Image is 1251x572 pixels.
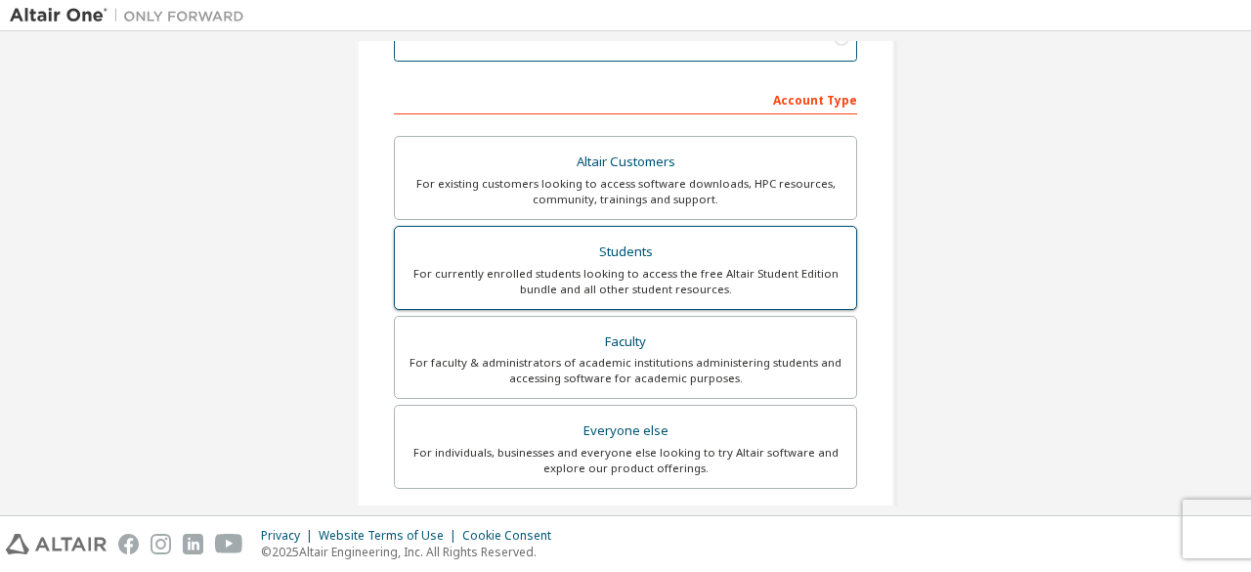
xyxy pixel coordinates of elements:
[407,418,844,445] div: Everyone else
[407,266,844,297] div: For currently enrolled students looking to access the free Altair Student Edition bundle and all ...
[462,528,563,544] div: Cookie Consent
[407,329,844,356] div: Faculty
[261,528,319,544] div: Privacy
[407,445,844,476] div: For individuals, businesses and everyone else looking to try Altair software and explore our prod...
[6,534,107,554] img: altair_logo.svg
[407,149,844,176] div: Altair Customers
[394,83,857,114] div: Account Type
[319,528,462,544] div: Website Terms of Use
[118,534,139,554] img: facebook.svg
[261,544,563,560] p: © 2025 Altair Engineering, Inc. All Rights Reserved.
[215,534,243,554] img: youtube.svg
[407,239,844,266] div: Students
[151,534,171,554] img: instagram.svg
[407,355,844,386] div: For faculty & administrators of academic institutions administering students and accessing softwa...
[183,534,203,554] img: linkedin.svg
[407,176,844,207] div: For existing customers looking to access software downloads, HPC resources, community, trainings ...
[10,6,254,25] img: Altair One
